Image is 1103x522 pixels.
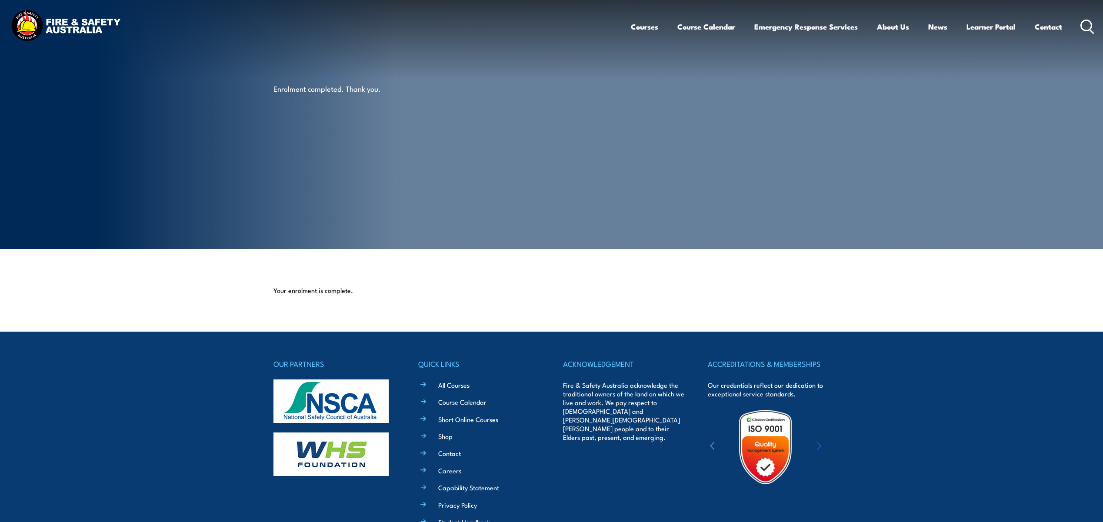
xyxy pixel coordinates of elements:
a: Careers [438,466,461,475]
img: whs-logo-footer [273,432,389,476]
a: Privacy Policy [438,500,477,509]
a: Contact [1035,15,1062,38]
p: Your enrolment is complete. [273,286,830,295]
a: Short Online Courses [438,415,498,424]
a: Capability Statement [438,483,499,492]
img: Untitled design (19) [727,409,803,485]
a: About Us [877,15,909,38]
p: Enrolment completed. Thank you. [273,83,432,93]
img: nsca-logo-footer [273,379,389,423]
a: Courses [631,15,658,38]
a: Learner Portal [966,15,1016,38]
h4: ACCREDITATIONS & MEMBERSHIPS [708,358,830,370]
a: All Courses [438,380,470,389]
p: Fire & Safety Australia acknowledge the traditional owners of the land on which we live and work.... [563,381,685,442]
h4: QUICK LINKS [418,358,540,370]
a: News [928,15,947,38]
img: ewpa-logo [804,432,880,462]
a: Course Calendar [438,397,487,406]
a: Contact [438,449,461,458]
a: Emergency Response Services [754,15,858,38]
h4: OUR PARTNERS [273,358,395,370]
p: Our credentials reflect our dedication to exceptional service standards. [708,381,830,398]
a: Course Calendar [677,15,735,38]
h4: ACKNOWLEDGEMENT [563,358,685,370]
a: Shop [438,432,453,441]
